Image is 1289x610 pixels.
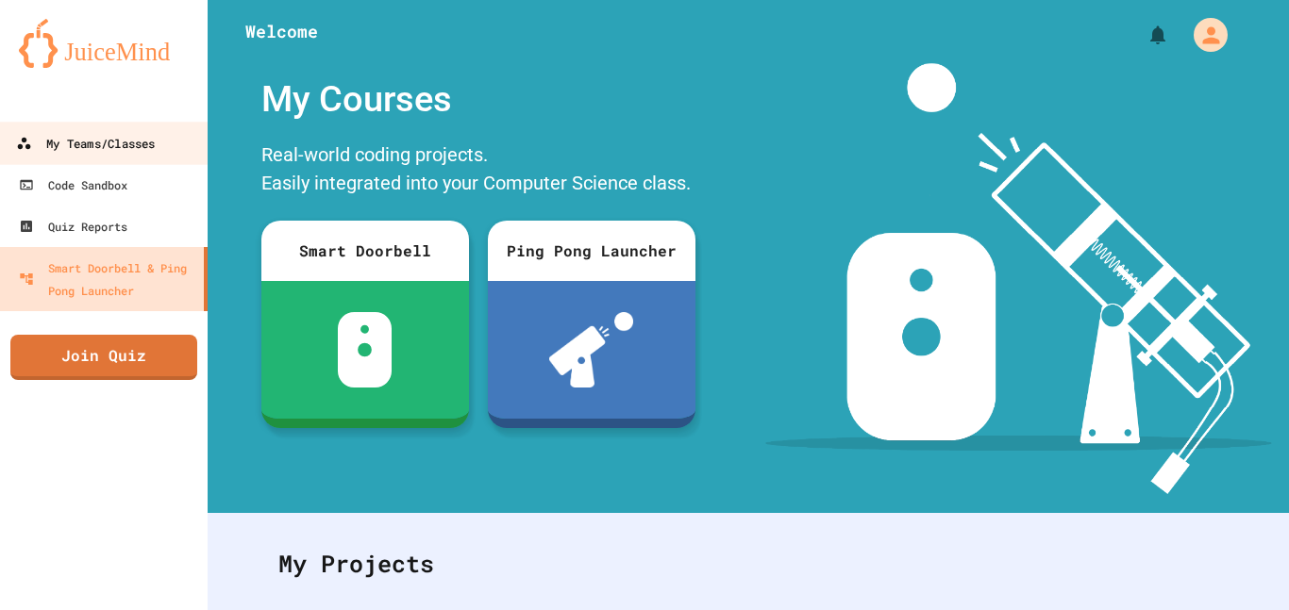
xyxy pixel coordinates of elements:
[549,312,633,387] img: ppl-with-ball.png
[1174,13,1232,57] div: My Account
[19,215,127,238] div: Quiz Reports
[261,221,469,281] div: Smart Doorbell
[765,63,1271,494] img: banner-image-my-projects.png
[1112,19,1174,51] div: My Notifications
[252,63,705,136] div: My Courses
[252,136,705,206] div: Real-world coding projects. Easily integrated into your Computer Science class.
[19,256,196,302] div: Smart Doorbell & Ping Pong Launcher
[19,19,189,68] img: logo-orange.svg
[16,132,155,156] div: My Teams/Classes
[259,527,1237,601] div: My Projects
[10,335,197,380] a: Join Quiz
[19,173,127,196] div: Code Sandbox
[338,312,392,387] img: sdb-white.svg
[488,221,695,281] div: Ping Pong Launcher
